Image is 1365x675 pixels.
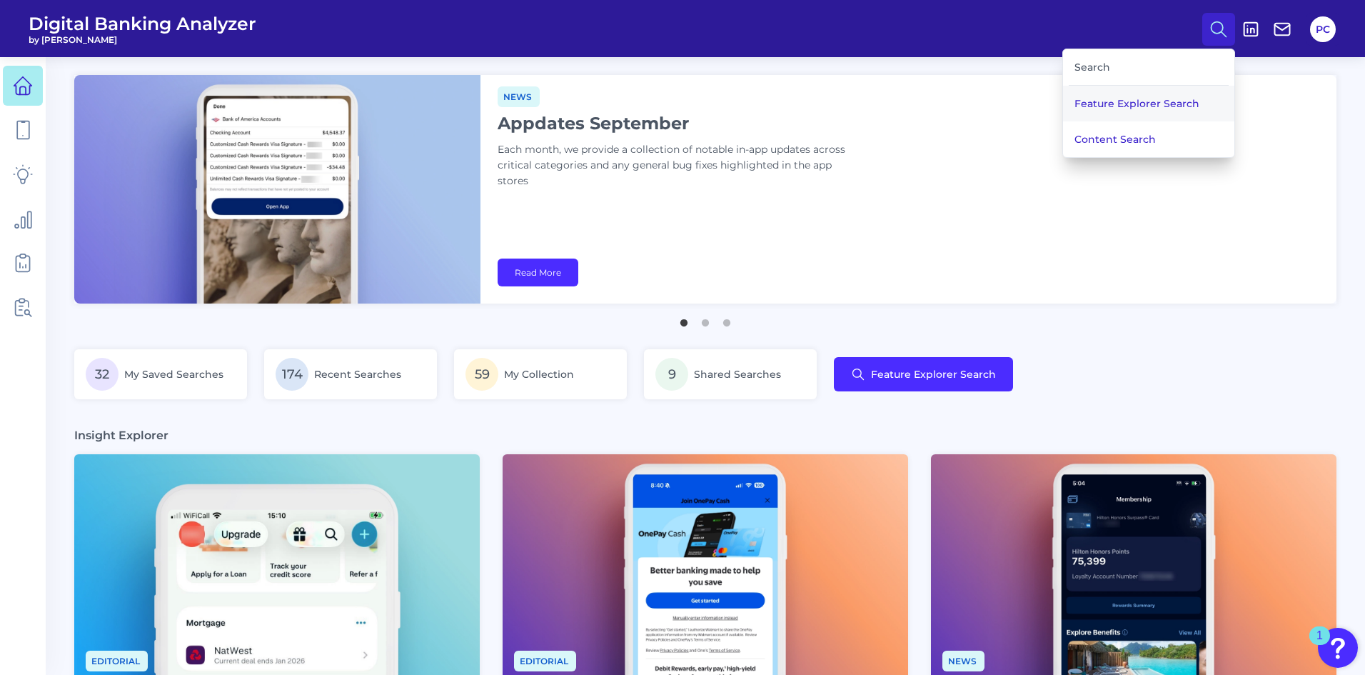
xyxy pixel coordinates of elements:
[124,368,223,381] span: My Saved Searches
[871,369,996,380] span: Feature Explorer Search
[834,357,1013,391] button: Feature Explorer Search
[698,312,712,326] button: 2
[29,34,256,45] span: by [PERSON_NAME]
[942,654,984,667] a: News
[465,358,498,391] span: 59
[498,86,540,107] span: News
[86,654,148,667] a: Editorial
[264,349,437,399] a: 174Recent Searches
[1310,16,1336,42] button: PC
[74,349,247,399] a: 32My Saved Searches
[694,368,781,381] span: Shared Searches
[86,358,119,391] span: 32
[86,651,148,671] span: Editorial
[1318,628,1358,668] button: Open Resource Center, 1 new notification
[504,368,574,381] span: My Collection
[498,259,578,286] a: Read More
[655,358,688,391] span: 9
[720,312,734,326] button: 3
[514,651,576,671] span: Editorial
[677,312,691,326] button: 1
[1063,86,1234,121] button: Feature Explorer Search
[942,651,984,671] span: News
[1316,636,1323,654] div: 1
[498,142,855,189] p: Each month, we provide a collection of notable in-app updates across critical categories and any ...
[644,349,817,399] a: 9Shared Searches
[29,13,256,34] span: Digital Banking Analyzer
[498,113,855,134] h1: Appdates September
[1063,121,1234,157] button: Content Search
[314,368,401,381] span: Recent Searches
[1069,49,1229,86] div: Search
[74,75,480,304] img: bannerImg
[74,428,168,443] h3: Insight Explorer
[454,349,627,399] a: 59My Collection
[514,654,576,667] a: Editorial
[276,358,308,391] span: 174
[498,89,540,103] a: News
